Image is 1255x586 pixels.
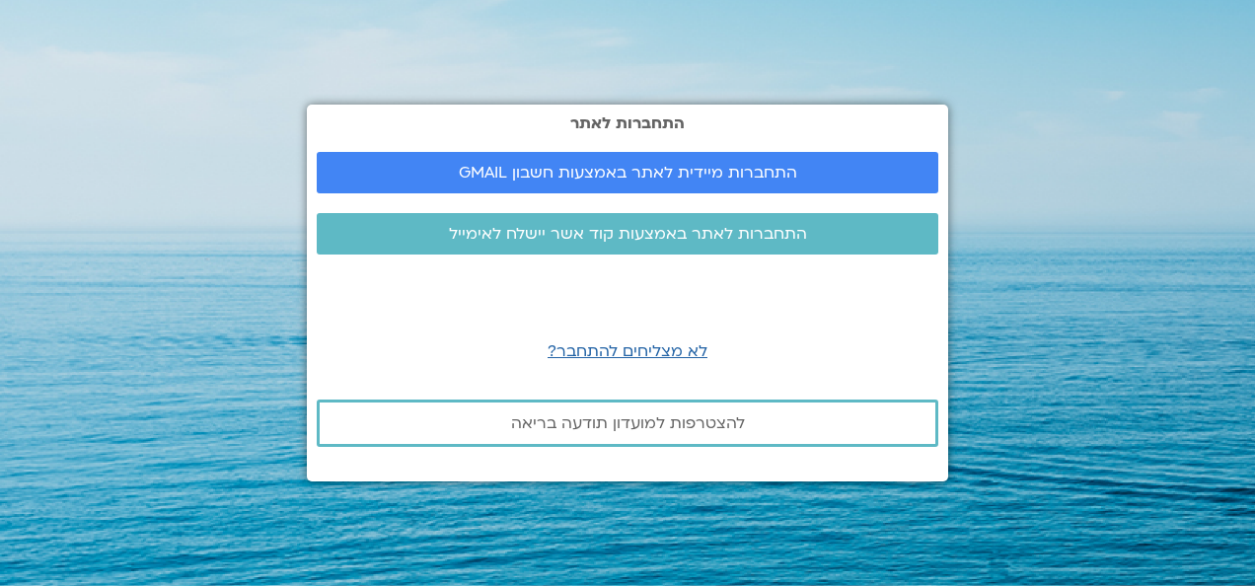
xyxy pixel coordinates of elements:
[317,152,938,193] a: התחברות מיידית לאתר באמצעות חשבון GMAIL
[449,225,807,243] span: התחברות לאתר באמצעות קוד אשר יישלח לאימייל
[459,164,797,182] span: התחברות מיידית לאתר באמצעות חשבון GMAIL
[548,340,707,362] a: לא מצליחים להתחבר?
[511,414,745,432] span: להצטרפות למועדון תודעה בריאה
[317,114,938,132] h2: התחברות לאתר
[317,400,938,447] a: להצטרפות למועדון תודעה בריאה
[317,213,938,255] a: התחברות לאתר באמצעות קוד אשר יישלח לאימייל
